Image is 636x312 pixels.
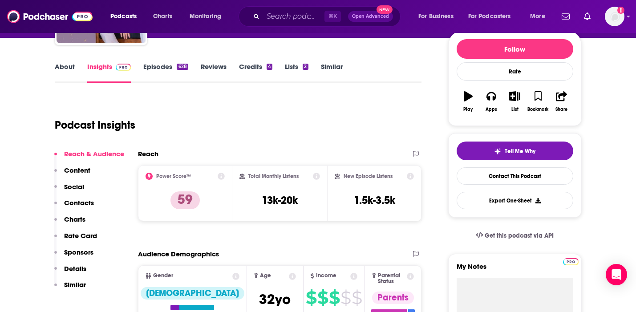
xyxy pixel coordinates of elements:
[64,264,86,273] p: Details
[605,7,624,26] span: Logged in as megcassidy
[190,10,221,23] span: Monitoring
[348,11,393,22] button: Open AdvancedNew
[138,250,219,258] h2: Audience Demographics
[87,62,131,83] a: InsightsPodchaser Pro
[494,148,501,155] img: tell me why sparkle
[329,291,340,305] span: $
[7,8,93,25] img: Podchaser - Follow, Share and Rate Podcasts
[141,287,244,300] div: [DEMOGRAPHIC_DATA]
[457,62,573,81] div: Rate
[104,9,148,24] button: open menu
[524,9,556,24] button: open menu
[469,225,561,247] a: Get this podcast via API
[64,182,84,191] p: Social
[64,150,124,158] p: Reach & Audience
[64,248,93,256] p: Sponsors
[55,118,135,132] h1: Podcast Insights
[457,192,573,209] button: Export One-Sheet
[530,10,545,23] span: More
[503,85,526,118] button: List
[54,248,93,264] button: Sponsors
[354,194,395,207] h3: 1.5k-3.5k
[527,107,548,112] div: Bookmark
[344,173,393,179] h2: New Episode Listens
[580,9,594,24] a: Show notifications dropdown
[64,280,86,289] p: Similar
[352,291,362,305] span: $
[54,199,94,215] button: Contacts
[558,9,573,24] a: Show notifications dropdown
[54,280,86,297] button: Similar
[550,85,573,118] button: Share
[247,6,409,27] div: Search podcasts, credits, & more...
[457,262,573,278] label: My Notes
[486,107,497,112] div: Apps
[54,150,124,166] button: Reach & Audience
[605,7,624,26] button: Show profile menu
[378,273,405,284] span: Parental Status
[617,7,624,14] svg: Add a profile image
[457,142,573,160] button: tell me why sparkleTell Me Why
[377,5,393,14] span: New
[54,182,84,199] button: Social
[64,231,97,240] p: Rate Card
[260,273,271,279] span: Age
[54,215,85,231] button: Charts
[64,199,94,207] p: Contacts
[54,166,90,182] button: Content
[457,167,573,185] a: Contact This Podcast
[248,173,299,179] h2: Total Monthly Listens
[262,194,298,207] h3: 13k-20k
[555,107,567,112] div: Share
[55,62,75,83] a: About
[143,62,188,83] a: Episodes628
[321,62,343,83] a: Similar
[480,85,503,118] button: Apps
[306,291,316,305] span: $
[259,291,291,308] span: 32 yo
[372,292,414,304] div: Parents
[463,107,473,112] div: Play
[505,148,535,155] span: Tell Me Why
[116,64,131,71] img: Podchaser Pro
[462,9,524,24] button: open menu
[563,258,579,265] img: Podchaser Pro
[201,62,227,83] a: Reviews
[340,291,351,305] span: $
[606,264,627,285] div: Open Intercom Messenger
[324,11,341,22] span: ⌘ K
[352,14,389,19] span: Open Advanced
[183,9,233,24] button: open menu
[110,10,137,23] span: Podcasts
[156,173,191,179] h2: Power Score™
[153,10,172,23] span: Charts
[239,62,272,83] a: Credits4
[64,166,90,174] p: Content
[170,191,200,209] p: 59
[418,10,454,23] span: For Business
[303,64,308,70] div: 2
[468,10,511,23] span: For Podcasters
[147,9,178,24] a: Charts
[263,9,324,24] input: Search podcasts, credits, & more...
[54,231,97,248] button: Rate Card
[177,64,188,70] div: 628
[457,85,480,118] button: Play
[54,264,86,281] button: Details
[605,7,624,26] img: User Profile
[563,257,579,265] a: Pro website
[511,107,519,112] div: List
[317,291,328,305] span: $
[412,9,465,24] button: open menu
[285,62,308,83] a: Lists2
[267,64,272,70] div: 4
[316,273,336,279] span: Income
[457,39,573,59] button: Follow
[64,215,85,223] p: Charts
[527,85,550,118] button: Bookmark
[485,232,554,239] span: Get this podcast via API
[153,273,173,279] span: Gender
[138,150,158,158] h2: Reach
